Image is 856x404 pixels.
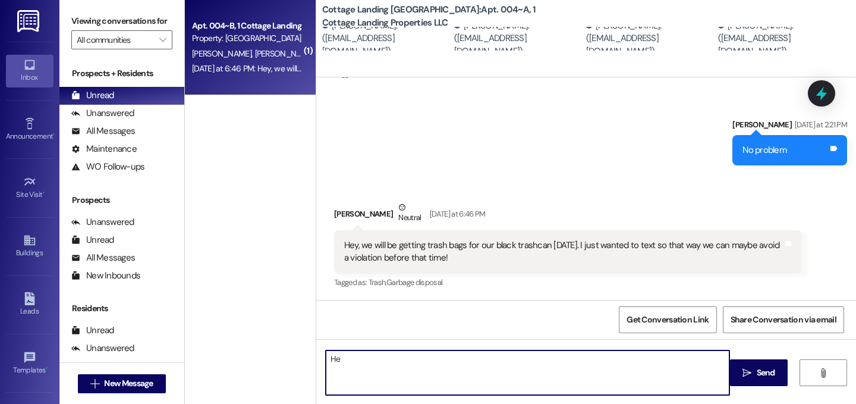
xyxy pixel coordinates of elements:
i:  [742,368,751,378]
div: All Messages [71,252,135,264]
div: All Messages [71,125,135,137]
span: New Message [104,377,153,390]
div: [PERSON_NAME]. ([EMAIL_ADDRESS][DOMAIN_NAME]) [718,20,847,58]
textarea: He [326,350,729,395]
div: [PERSON_NAME]. ([EMAIL_ADDRESS][DOMAIN_NAME]) [454,20,583,58]
input: All communities [77,30,153,49]
div: Apt. 004~B, 1 Cottage Landing Properties LLC [192,20,302,32]
a: Site Visit • [6,172,53,204]
a: Leads [6,289,53,321]
button: New Message [78,374,166,393]
span: • [43,189,45,197]
div: Unread [71,324,114,337]
div: Unanswered [71,342,134,355]
a: Inbox [6,55,53,87]
div: Prospects [59,194,184,206]
span: [PERSON_NAME] [254,48,317,59]
i:  [90,379,99,389]
span: Send [757,367,775,379]
img: ResiDesk Logo [17,10,42,32]
i:  [159,35,166,45]
div: Residents [59,302,184,315]
span: Trash , [369,277,386,287]
div: Tagged as: [334,274,802,291]
span: • [53,130,55,139]
span: [PERSON_NAME] [192,48,255,59]
span: Garbage disposal [386,277,443,287]
div: [DATE] at 2:21 PM [792,118,847,131]
div: Property: [GEOGRAPHIC_DATA] [GEOGRAPHIC_DATA] [192,32,302,45]
div: Unanswered [71,216,134,228]
button: Send [730,359,788,386]
b: Cottage Landing [GEOGRAPHIC_DATA]: Apt. 004~A, 1 Cottage Landing Properties LLC [322,4,560,29]
div: Unanswered [71,107,134,120]
div: Unread [71,89,114,102]
div: [PERSON_NAME]. ([EMAIL_ADDRESS][DOMAIN_NAME]) [586,20,715,58]
div: Neutral [396,201,423,226]
div: [DATE] at 6:46 PM [427,208,486,220]
div: [PERSON_NAME] [334,201,802,230]
div: Unread [71,234,114,246]
div: [DATE] at 6:46 PM: Hey, we will be getting trash bags for our black trashcan [DATE]. I just wante... [192,63,759,74]
label: Viewing conversations for [71,12,172,30]
div: WO Follow-ups [71,161,144,173]
div: [PERSON_NAME]. ([EMAIL_ADDRESS][DOMAIN_NAME]) [322,20,451,58]
span: Share Conversation via email [731,314,836,326]
div: Hey, we will be getting trash bags for our black trashcan [DATE]. I just wanted to text so that w... [344,239,783,265]
div: [PERSON_NAME] [732,118,847,135]
span: • [46,364,48,372]
i:  [819,368,827,378]
button: Share Conversation via email [723,306,844,333]
a: Templates • [6,347,53,380]
div: New Inbounds [71,270,140,282]
div: No problem [742,144,786,156]
button: Get Conversation Link [619,306,716,333]
a: Buildings [6,230,53,262]
span: Get Conversation Link [627,314,709,326]
div: All Messages [71,360,135,372]
div: Maintenance [71,143,137,155]
div: Prospects + Residents [59,67,184,80]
